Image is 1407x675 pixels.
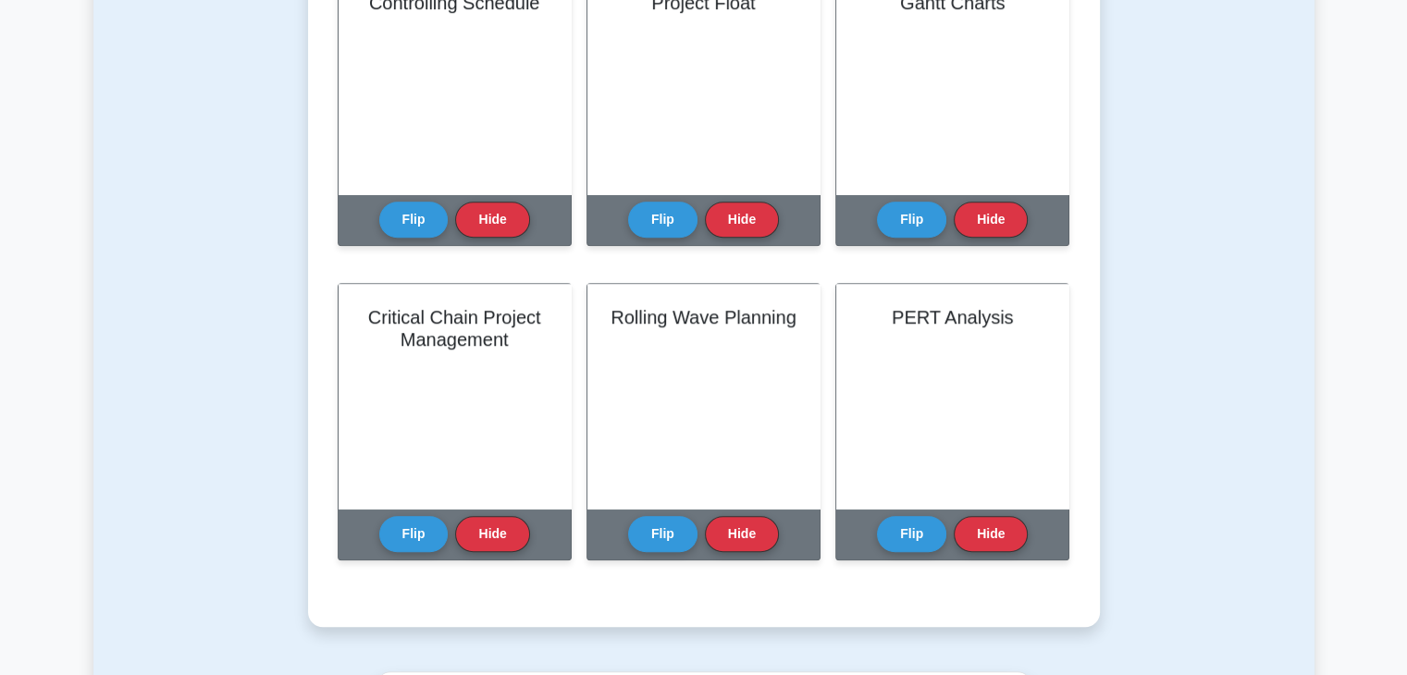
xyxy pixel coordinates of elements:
[455,516,529,552] button: Hide
[379,202,449,238] button: Flip
[954,516,1028,552] button: Hide
[628,202,697,238] button: Flip
[858,306,1046,328] h2: PERT Analysis
[877,202,946,238] button: Flip
[705,516,779,552] button: Hide
[455,202,529,238] button: Hide
[954,202,1028,238] button: Hide
[361,306,549,350] h2: Critical Chain Project Management
[610,306,797,328] h2: Rolling Wave Planning
[379,516,449,552] button: Flip
[877,516,946,552] button: Flip
[628,516,697,552] button: Flip
[705,202,779,238] button: Hide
